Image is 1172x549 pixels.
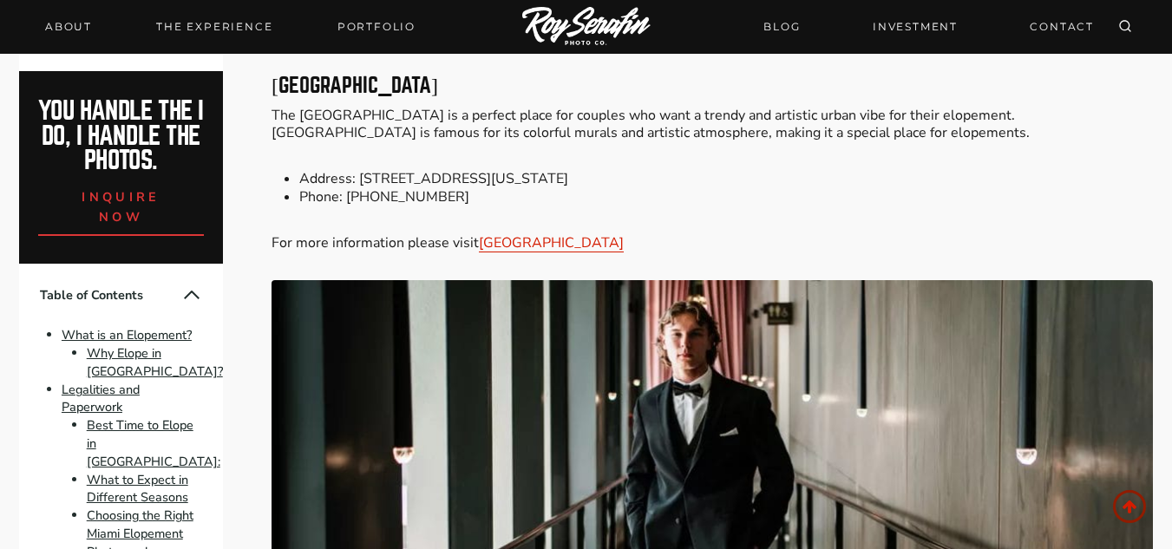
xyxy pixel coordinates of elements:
nav: Primary Navigation [35,15,426,39]
a: What to Expect in Different Seasons [87,471,188,507]
a: Best Time to Elope in [GEOGRAPHIC_DATA]: [87,416,220,470]
a: CONTACT [1019,11,1104,42]
a: INVESTMENT [862,11,968,42]
li: Phone: [PHONE_NUMBER] [299,188,1153,206]
li: Address: [STREET_ADDRESS][US_STATE] [299,170,1153,188]
h3: [GEOGRAPHIC_DATA] [272,75,1153,96]
button: View Search Form [1113,15,1137,39]
img: Logo of Roy Serafin Photo Co., featuring stylized text in white on a light background, representi... [522,7,651,48]
p: For more information please visit [272,234,1153,252]
h2: You handle the i do, I handle the photos. [38,99,205,173]
a: Legalities and Paperwork [62,381,140,416]
span: inquire now [82,188,160,225]
a: [GEOGRAPHIC_DATA] [479,233,624,252]
span: Table of Contents [40,286,181,304]
a: Scroll to top [1113,490,1146,523]
p: The [GEOGRAPHIC_DATA] is a perfect place for couples who want a trendy and artistic urban vibe fo... [272,107,1153,143]
a: inquire now [38,173,205,236]
a: Portfolio [327,15,426,39]
a: About [35,15,102,39]
a: What is an Elopement? [62,326,192,343]
nav: Secondary Navigation [753,11,1104,42]
a: BLOG [753,11,810,42]
a: Why Elope in [GEOGRAPHIC_DATA]? [87,344,223,380]
a: THE EXPERIENCE [146,15,283,39]
button: Collapse Table of Contents [181,284,202,305]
